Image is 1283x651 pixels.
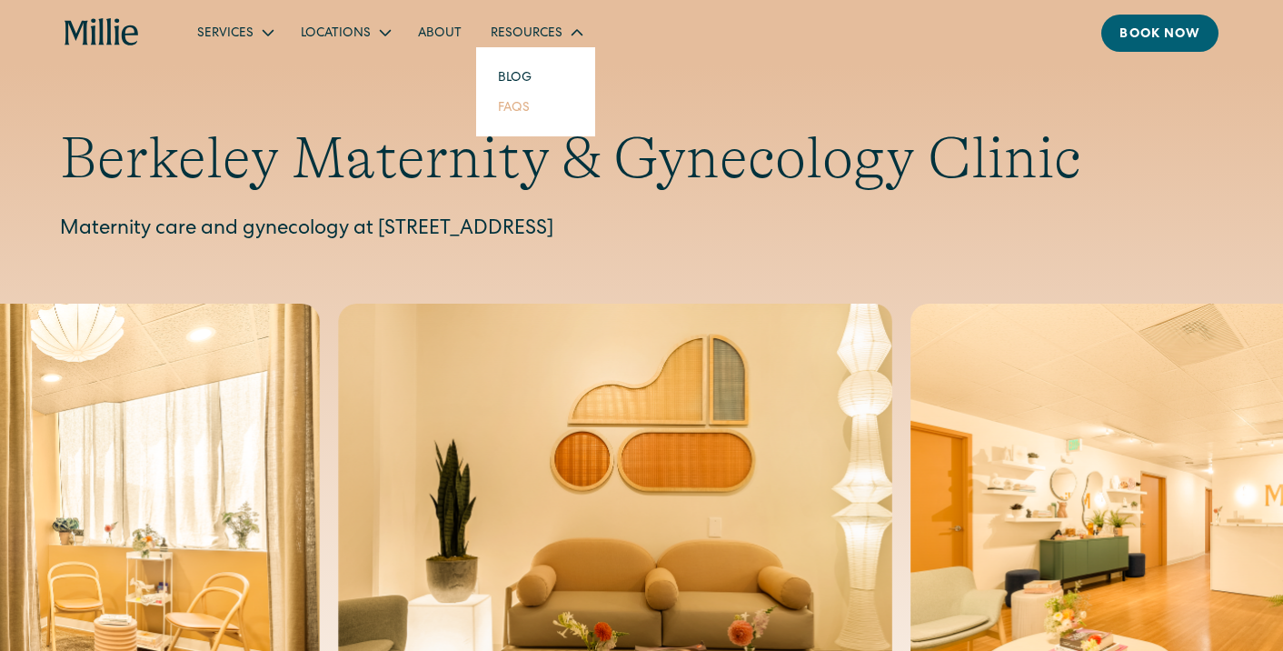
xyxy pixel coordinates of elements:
[301,25,371,44] div: Locations
[286,17,403,47] div: Locations
[476,47,595,136] nav: Resources
[197,25,254,44] div: Services
[1119,25,1200,45] div: Book now
[476,17,595,47] div: Resources
[60,124,1223,194] h1: Berkeley Maternity & Gynecology Clinic
[491,25,562,44] div: Resources
[483,92,544,122] a: FAQs
[403,17,476,47] a: About
[60,215,1223,245] p: Maternity care and gynecology at [STREET_ADDRESS]
[183,17,286,47] div: Services
[65,18,140,47] a: home
[1101,15,1218,52] a: Book now
[483,62,546,92] a: Blog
